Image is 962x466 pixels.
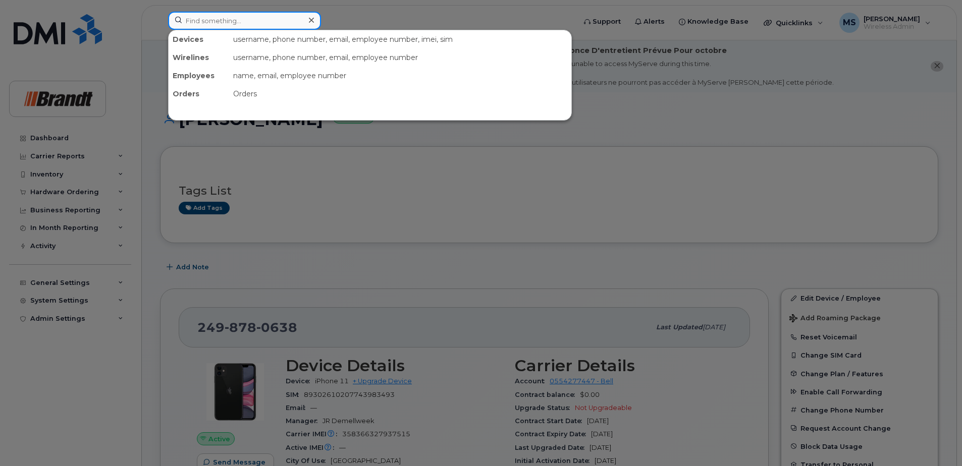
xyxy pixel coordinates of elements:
div: username, phone number, email, employee number [229,48,571,67]
div: Orders [229,85,571,103]
div: Devices [169,30,229,48]
div: Orders [169,85,229,103]
div: Employees [169,67,229,85]
div: username, phone number, email, employee number, imei, sim [229,30,571,48]
div: Wirelines [169,48,229,67]
div: name, email, employee number [229,67,571,85]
